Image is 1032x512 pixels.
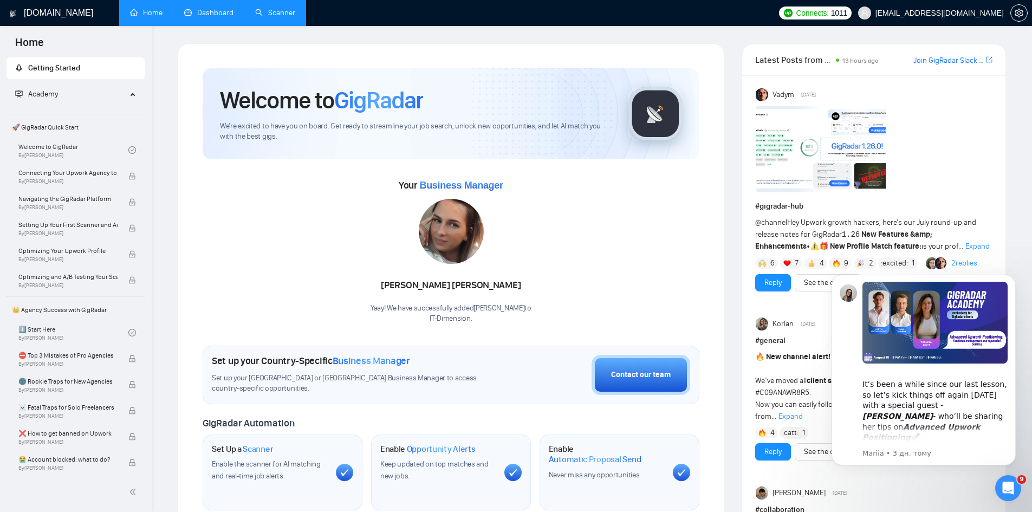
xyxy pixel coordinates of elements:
p: IT-Dimension . [371,314,531,324]
span: 👑 Agency Success with GigRadar [8,299,144,321]
span: Scanner [243,444,273,455]
code: 1.26 [842,230,860,239]
span: Your [399,179,503,191]
span: check-circle [128,329,136,336]
span: By [PERSON_NAME] [18,178,118,185]
span: 😭 Account blocked: what to do? [18,454,118,465]
span: Automatic Proposal Send [549,454,641,465]
span: Business Manager [419,180,503,191]
span: [DATE] [801,319,815,329]
span: [PERSON_NAME] [773,487,826,499]
a: homeHome [130,8,163,17]
a: See the details [804,277,852,289]
span: Connecting Your Upwork Agency to GigRadar [18,167,118,178]
span: lock [128,407,136,414]
span: lock [128,276,136,284]
span: setting [1011,9,1027,17]
a: dashboardDashboard [184,8,233,17]
span: lock [128,433,136,440]
span: ⚠️ [810,242,819,251]
span: By [PERSON_NAME] [18,256,118,263]
span: Expand [965,242,990,251]
span: 🌚 Rookie Traps for New Agencies [18,376,118,387]
img: 🙌 [758,260,766,267]
h1: Set Up a [212,444,273,455]
h1: # general [755,335,992,347]
span: [DATE] [801,90,816,100]
span: lock [128,381,136,388]
span: 1011 [831,7,847,19]
img: ❤️ [783,260,791,267]
a: Reply [764,277,782,289]
span: Academy [15,89,58,99]
a: setting [1010,9,1028,17]
a: 1️⃣ Start HereBy[PERSON_NAME] [18,321,128,345]
span: Opportunity Alerts [407,444,476,455]
span: 6 [770,258,775,269]
div: Yaay! We have successfully added [PERSON_NAME] to [371,303,531,324]
img: gigradar-logo.png [628,87,683,141]
span: Business Manager [333,355,410,367]
span: GigRadar Automation [203,417,294,429]
h1: Set up your Country-Specific [212,355,410,367]
span: lock [128,250,136,258]
a: Join GigRadar Slack Community [913,55,984,67]
span: Home [7,35,53,57]
span: 1 [802,427,805,438]
h1: Enable [549,444,664,465]
span: 7 [795,258,799,269]
span: By [PERSON_NAME] [18,230,118,237]
button: Contact our team [592,355,690,395]
span: Setting Up Your First Scanner and Auto-Bidder [18,219,118,230]
button: setting [1010,4,1028,22]
img: Vadym [756,88,769,101]
span: Academy [28,89,58,99]
span: 🎁 [819,242,828,251]
span: @channel [755,218,787,227]
a: Reply [764,446,782,458]
span: Connects: [796,7,828,19]
span: double-left [129,487,140,497]
div: Contact our team [611,369,671,381]
h1: Enable [380,444,476,455]
img: logo [9,5,17,22]
span: GigRadar [334,86,423,115]
li: Getting Started [7,57,145,79]
span: 13 hours ago [842,57,879,64]
span: We're excited to have you on board. Get ready to streamline your job search, unlock new opportuni... [220,121,611,142]
span: ⛔ Top 3 Mistakes of Pro Agencies [18,350,118,361]
span: By [PERSON_NAME] [18,387,118,393]
span: By [PERSON_NAME] [18,413,118,419]
span: :catt: [782,427,799,439]
span: Set up your [GEOGRAPHIC_DATA] or [GEOGRAPHIC_DATA] Business Manager to access country-specific op... [212,373,499,394]
span: Optimizing Your Upwork Profile [18,245,118,256]
span: Vadym [773,89,794,101]
img: 🔥 [758,429,766,437]
span: By [PERSON_NAME] [18,204,118,211]
span: We’ve moved all to a dedicated space . Now you can easily follow weekly wins, case studies, and i... [755,352,975,421]
span: Never miss any opportunities. [549,470,641,479]
span: Optimizing and A/B Testing Your Scanner for Better Results [18,271,118,282]
a: See the details [804,446,852,458]
span: By [PERSON_NAME] [18,361,118,367]
span: By [PERSON_NAME] [18,465,118,471]
span: lock [128,224,136,232]
button: See the details [795,274,861,291]
span: Getting Started [28,63,80,73]
img: Korlan [756,317,769,330]
span: fund-projection-screen [15,90,23,98]
span: check-circle [128,146,136,154]
span: 🔥 [755,352,764,361]
span: Hey Upwork growth hackers, here's our July round-up and release notes for GigRadar • is your prof... [755,218,976,251]
span: 9 [1017,475,1026,484]
span: [DATE] [833,488,847,498]
span: user [861,9,868,17]
img: Joey Akhter [756,487,769,500]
